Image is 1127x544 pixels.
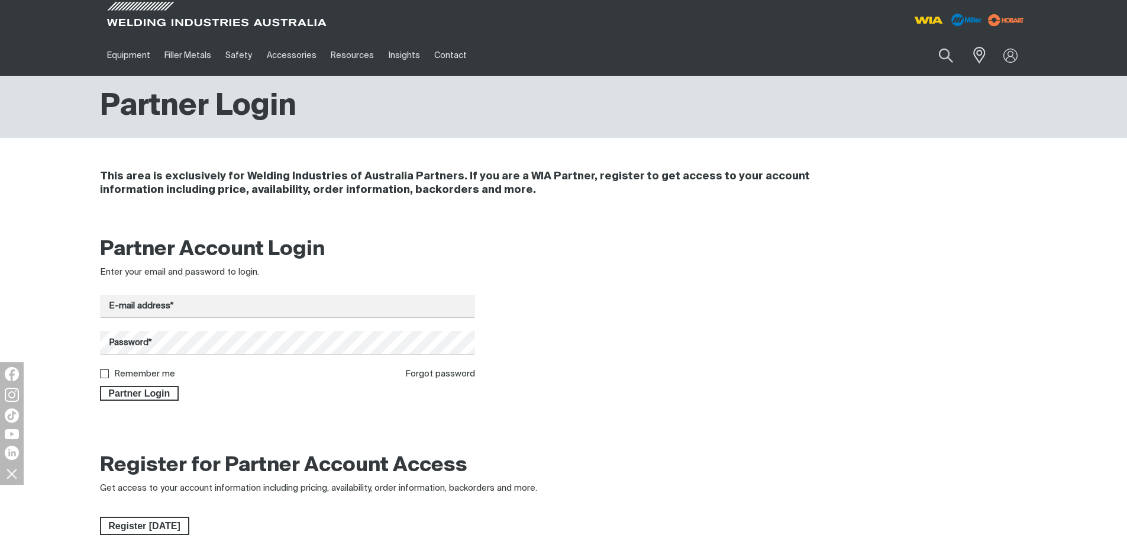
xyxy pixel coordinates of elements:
a: Forgot password [405,369,475,378]
span: Partner Login [101,386,178,401]
img: YouTube [5,429,19,439]
a: Contact [427,35,474,76]
img: Facebook [5,367,19,381]
a: Accessories [260,35,324,76]
img: hide socials [2,463,22,484]
a: Safety [218,35,259,76]
button: Partner Login [100,386,179,401]
img: LinkedIn [5,446,19,460]
img: miller [984,11,1028,29]
div: Enter your email and password to login. [100,266,476,279]
span: Get access to your account information including pricing, availability, order information, backor... [100,484,537,493]
h4: This area is exclusively for Welding Industries of Australia Partners. If you are a WIA Partner, ... [100,170,870,197]
label: Remember me [114,369,175,378]
a: Insights [381,35,427,76]
h2: Register for Partner Account Access [100,453,467,479]
img: Instagram [5,388,19,402]
a: Equipment [100,35,157,76]
h1: Partner Login [100,88,296,126]
button: Search products [926,41,966,69]
nav: Main [100,35,796,76]
h2: Partner Account Login [100,237,476,263]
a: Filler Metals [157,35,218,76]
img: TikTok [5,408,19,423]
a: Resources [324,35,381,76]
input: Product name or item number... [910,41,965,69]
a: Register Today [100,517,189,536]
span: Register [DATE] [101,517,188,536]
